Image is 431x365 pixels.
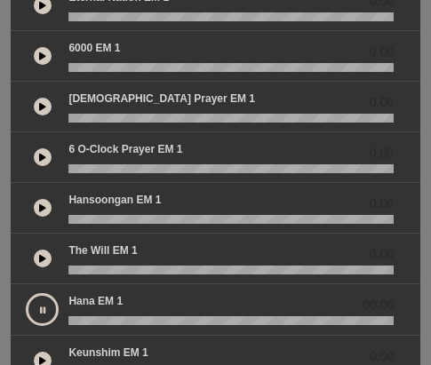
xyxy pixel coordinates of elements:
[68,242,137,258] p: The Will EM 1
[370,43,394,61] span: 0.00
[363,296,394,314] span: 00:00
[68,192,161,208] p: Hansoongan EM 1
[68,141,182,157] p: 6 o-clock prayer EM 1
[68,91,255,107] p: [DEMOGRAPHIC_DATA] prayer EM 1
[370,194,394,213] span: 0.00
[370,144,394,163] span: 0.00
[68,345,148,361] p: Keunshim EM 1
[68,293,123,309] p: Hana EM 1
[370,93,394,112] span: 0.00
[370,245,394,264] span: 0.00
[68,40,120,56] p: 6000 EM 1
